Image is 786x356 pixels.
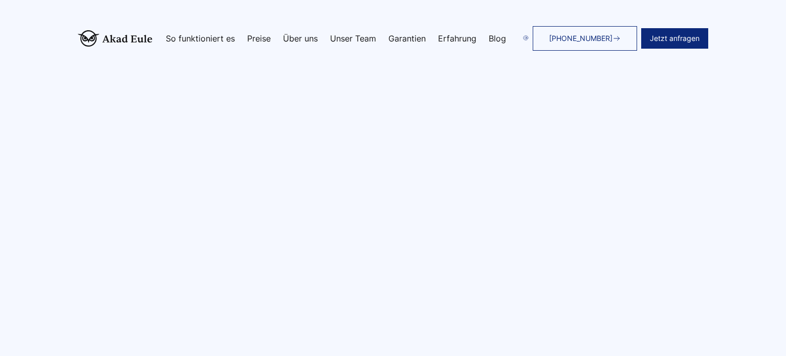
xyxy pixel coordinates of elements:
button: Jetzt anfragen [641,28,708,49]
img: email [523,35,529,41]
span: [PHONE_NUMBER] [549,34,613,43]
a: [PHONE_NUMBER] [533,26,637,51]
img: logo [78,30,152,47]
a: Erfahrung [438,34,476,43]
a: So funktioniert es [166,34,235,43]
a: Blog [489,34,506,43]
a: Preise [247,34,271,43]
a: Garantien [388,34,426,43]
a: Unser Team [330,34,376,43]
a: Über uns [283,34,318,43]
